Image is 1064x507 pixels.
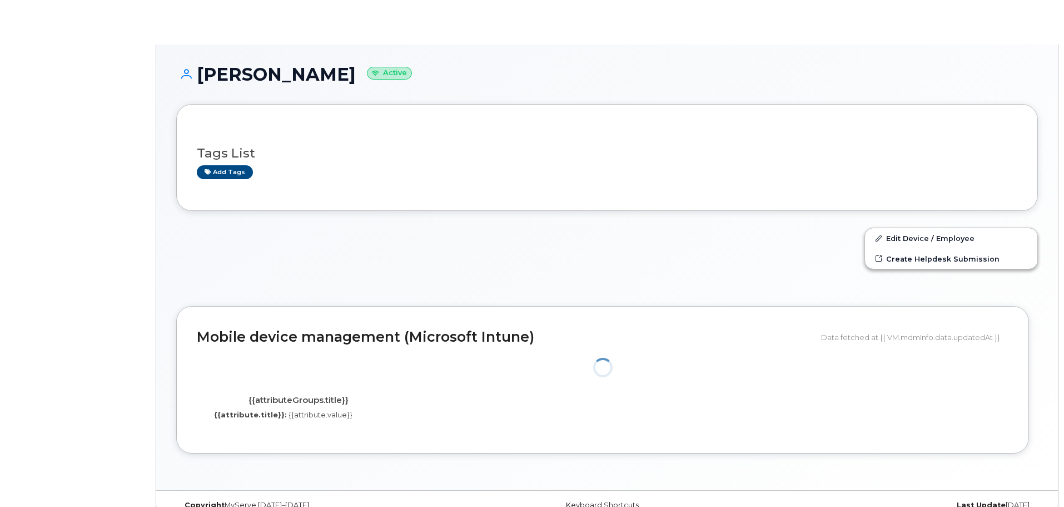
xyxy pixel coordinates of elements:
h3: Tags List [197,146,1017,160]
a: Add tags [197,165,253,179]
a: Create Helpdesk Submission [865,249,1037,269]
label: {{attribute.title}}: [214,410,287,420]
div: Data fetched at {{ VM.mdmInfo.data.updatedAt }} [821,327,1008,348]
span: {{attribute.value}} [289,410,352,419]
h1: [PERSON_NAME] [176,65,1038,84]
small: Active [367,67,412,80]
h4: {{attributeGroups.title}} [205,396,391,405]
h2: Mobile device management (Microsoft Intune) [197,329,813,345]
a: Edit Device / Employee [865,228,1037,248]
